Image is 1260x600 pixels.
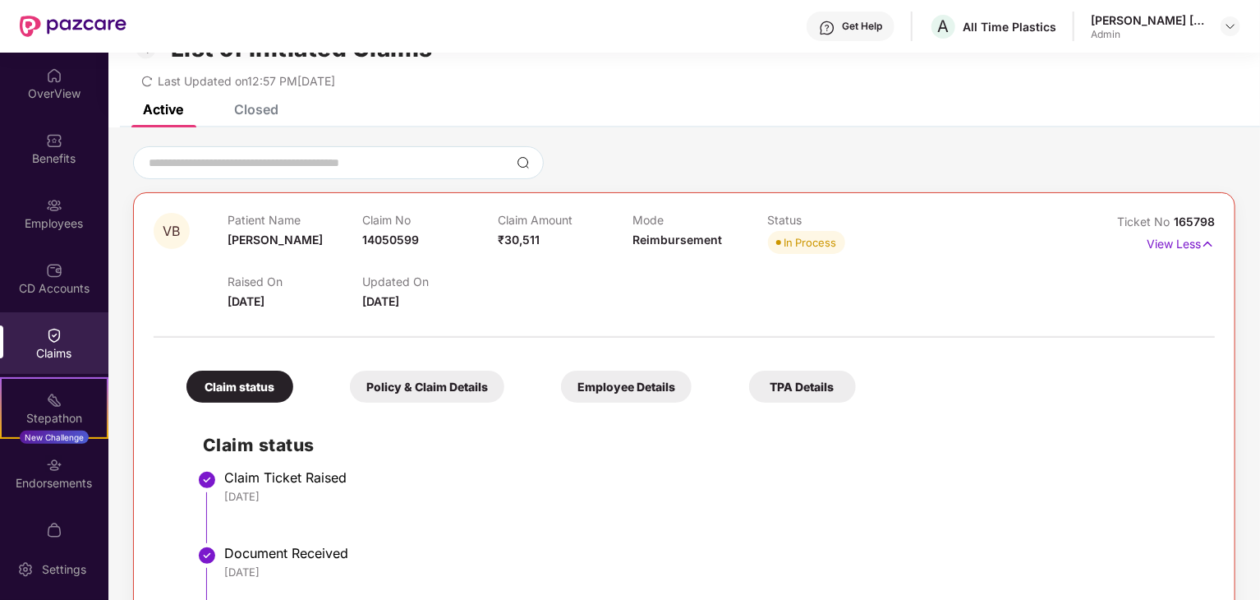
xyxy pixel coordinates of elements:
div: TPA Details [749,371,856,403]
img: svg+xml;base64,PHN2ZyBpZD0iQmVuZWZpdHMiIHhtbG5zPSJodHRwOi8vd3d3LnczLm9yZy8yMDAwL3N2ZyIgd2lkdGg9Ij... [46,132,62,149]
img: svg+xml;base64,PHN2ZyBpZD0iU3RlcC1Eb25lLTMyeDMyIiB4bWxucz0iaHR0cDovL3d3dy53My5vcmcvMjAwMC9zdmciIH... [197,470,217,490]
div: [PERSON_NAME] [PERSON_NAME] [1091,12,1206,28]
span: 165798 [1174,215,1215,228]
img: svg+xml;base64,PHN2ZyBpZD0iU2VhcmNoLTMyeDMyIiB4bWxucz0iaHR0cDovL3d3dy53My5vcmcvMjAwMC9zdmciIHdpZH... [517,156,530,169]
div: Document Received [224,545,1198,561]
img: svg+xml;base64,PHN2ZyBpZD0iRW5kb3JzZW1lbnRzIiB4bWxucz0iaHR0cDovL3d3dy53My5vcmcvMjAwMC9zdmciIHdpZH... [46,457,62,473]
div: Closed [234,101,278,118]
span: Last Updated on 12:57 PM[DATE] [158,74,335,88]
img: svg+xml;base64,PHN2ZyBpZD0iSGVscC0zMngzMiIgeG1sbnM9Imh0dHA6Ly93d3cudzMub3JnLzIwMDAvc3ZnIiB3aWR0aD... [819,20,835,36]
div: [DATE] [224,489,1198,504]
span: [DATE] [228,294,264,308]
span: [PERSON_NAME] [228,233,323,247]
h2: Claim status [203,432,1198,459]
img: svg+xml;base64,PHN2ZyBpZD0iU3RlcC1Eb25lLTMyeDMyIiB4bWxucz0iaHR0cDovL3d3dy53My5vcmcvMjAwMC9zdmciIH... [197,546,217,565]
p: Claim Amount [498,213,632,227]
div: In Process [784,234,837,251]
div: Employee Details [561,371,692,403]
p: Claim No [362,213,497,227]
img: svg+xml;base64,PHN2ZyB4bWxucz0iaHR0cDovL3d3dy53My5vcmcvMjAwMC9zdmciIHdpZHRoPSIyMSIgaGVpZ2h0PSIyMC... [46,392,62,408]
div: All Time Plastics [963,19,1056,35]
div: Policy & Claim Details [350,371,504,403]
span: redo [141,74,153,88]
img: svg+xml;base64,PHN2ZyBpZD0iSG9tZSIgeG1sbnM9Imh0dHA6Ly93d3cudzMub3JnLzIwMDAvc3ZnIiB3aWR0aD0iMjAiIG... [46,67,62,84]
p: Status [768,213,903,227]
img: svg+xml;base64,PHN2ZyBpZD0iQ2xhaW0iIHhtbG5zPSJodHRwOi8vd3d3LnczLm9yZy8yMDAwL3N2ZyIgd2lkdGg9IjIwIi... [46,327,62,344]
img: New Pazcare Logo [20,16,126,37]
img: svg+xml;base64,PHN2ZyBpZD0iRHJvcGRvd24tMzJ4MzIiIHhtbG5zPSJodHRwOi8vd3d3LnczLm9yZy8yMDAwL3N2ZyIgd2... [1224,20,1237,33]
img: svg+xml;base64,PHN2ZyBpZD0iRW1wbG95ZWVzIiB4bWxucz0iaHR0cDovL3d3dy53My5vcmcvMjAwMC9zdmciIHdpZHRoPS... [46,197,62,214]
img: svg+xml;base64,PHN2ZyBpZD0iQ0RfQWNjb3VudHMiIGRhdGEtbmFtZT0iQ0QgQWNjb3VudHMiIHhtbG5zPSJodHRwOi8vd3... [46,262,62,279]
span: VB [163,224,181,238]
div: Claim Ticket Raised [224,469,1198,486]
p: Updated On [362,275,497,288]
p: Raised On [228,275,362,288]
div: Claim status [186,371,293,403]
span: A [938,16,950,36]
span: 14050599 [362,233,419,247]
img: svg+xml;base64,PHN2ZyB4bWxucz0iaHR0cDovL3d3dy53My5vcmcvMjAwMC9zdmciIHdpZHRoPSIxNyIgaGVpZ2h0PSIxNy... [1201,235,1215,253]
p: Mode [632,213,767,227]
div: New Challenge [20,431,89,444]
div: [DATE] [224,565,1198,579]
span: Reimbursement [632,233,722,247]
p: View Less [1147,231,1215,253]
p: Patient Name [228,213,362,227]
div: Get Help [842,20,882,33]
div: Active [143,101,183,118]
div: Stepathon [2,410,107,427]
img: svg+xml;base64,PHN2ZyBpZD0iU2V0dGluZy0yMHgyMCIgeG1sbnM9Imh0dHA6Ly93d3cudzMub3JnLzIwMDAvc3ZnIiB3aW... [17,561,34,578]
img: svg+xml;base64,PHN2ZyBpZD0iTXlfT3JkZXJzIiBkYXRhLW5hbWU9Ik15IE9yZGVycyIgeG1sbnM9Imh0dHA6Ly93d3cudz... [46,522,62,538]
span: Ticket No [1117,215,1174,228]
div: Admin [1091,28,1206,41]
span: [DATE] [362,294,399,308]
span: ₹30,511 [498,233,540,247]
div: Settings [37,561,91,578]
